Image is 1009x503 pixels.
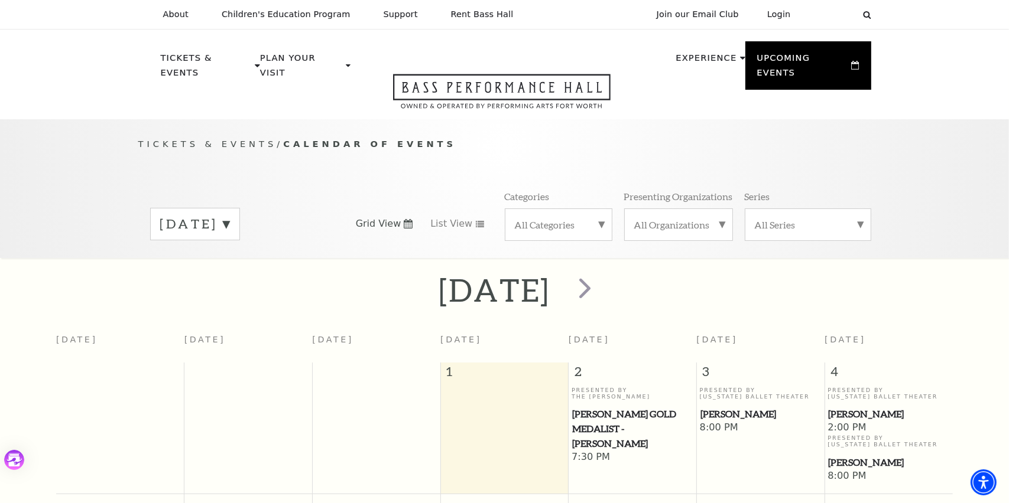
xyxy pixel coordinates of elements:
button: next [562,269,605,311]
span: [PERSON_NAME] [828,455,949,470]
p: Presented By [US_STATE] Ballet Theater [700,387,822,400]
span: 8:00 PM [700,422,822,435]
select: Select: [810,9,852,20]
label: [DATE] [160,215,230,233]
span: Calendar of Events [283,139,456,149]
p: About [163,9,189,19]
span: [PERSON_NAME] [828,407,949,422]
span: 2:00 PM [828,422,950,435]
div: Accessibility Menu [971,469,997,495]
p: Plan Your Visit [260,51,343,87]
label: All Organizations [634,218,723,231]
p: Upcoming Events [757,51,849,87]
p: Support [384,9,418,19]
p: / [138,137,871,152]
p: Children's Education Program [222,9,351,19]
span: Grid View [356,217,401,230]
th: [DATE] [184,328,313,362]
p: Presented By [US_STATE] Ballet Theater [828,387,950,400]
span: [DATE] [697,335,738,344]
label: All Series [755,218,861,231]
span: 4 [825,362,953,386]
span: Tickets & Events [138,139,277,149]
th: [DATE] [56,328,184,362]
p: Experience [676,51,737,72]
a: Peter Pan [700,407,822,422]
a: Cliburn Gold Medalist - Aristo Sham [572,407,693,450]
p: Presented By The [PERSON_NAME] [572,387,693,400]
p: Rent Bass Hall [451,9,514,19]
th: [DATE] [312,328,440,362]
p: Tickets & Events [161,51,252,87]
span: List View [430,217,472,230]
h2: [DATE] [439,271,550,309]
a: Open this option [351,74,653,119]
span: 7:30 PM [572,451,693,464]
p: Categories [505,190,550,202]
span: [DATE] [825,335,866,344]
span: [DATE] [440,335,482,344]
span: [PERSON_NAME] [700,407,821,422]
a: Peter Pan [828,407,950,422]
p: Series [745,190,770,202]
span: [DATE] [569,335,610,344]
span: 8:00 PM [828,470,950,483]
label: All Categories [515,218,602,231]
span: 3 [697,362,825,386]
span: 2 [569,362,696,386]
p: Presenting Organizations [624,190,733,202]
span: 1 [441,362,569,386]
span: [PERSON_NAME] Gold Medalist - [PERSON_NAME] [572,407,693,450]
p: Presented By [US_STATE] Ballet Theater [828,435,950,448]
a: Peter Pan [828,455,950,470]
